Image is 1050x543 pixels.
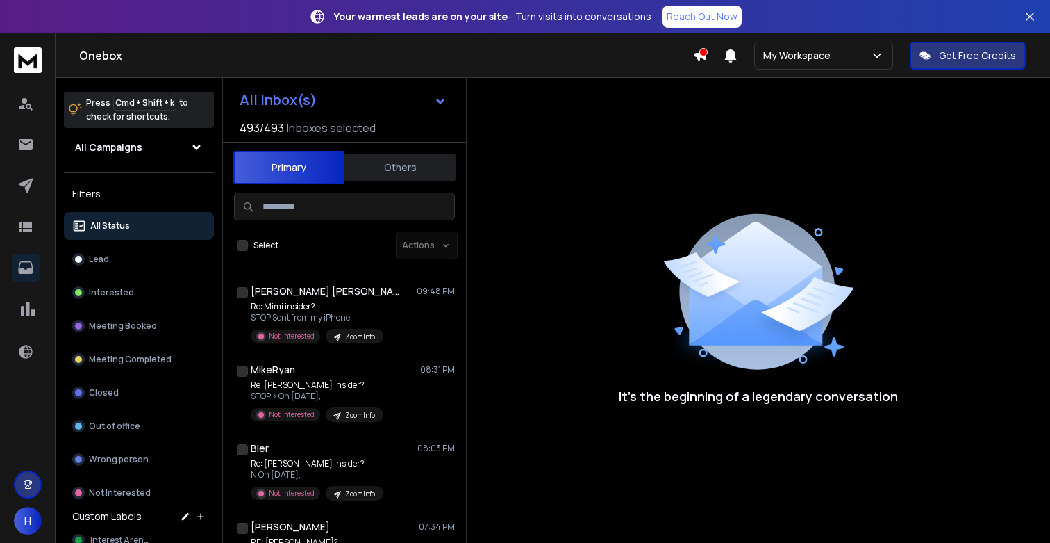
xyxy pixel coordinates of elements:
p: Out of office [89,421,140,432]
button: H [14,507,42,535]
button: Interested [64,279,214,307]
button: Primary [233,151,344,184]
p: 08:03 PM [417,443,455,454]
p: Meeting Booked [89,321,157,332]
p: Re: Mimi insider? [251,301,383,312]
span: Cmd + Shift + k [113,95,176,111]
p: 08:31 PM [420,364,455,375]
p: Not Interested [269,410,315,420]
p: It’s the beginning of a legendary conversation [619,387,898,406]
h1: MikeRyan [251,363,295,377]
p: My Workspace [763,49,836,63]
p: Lead [89,254,109,265]
p: Re: [PERSON_NAME] insider? [251,380,383,391]
h3: Inboxes selected [287,120,376,136]
p: Re: [PERSON_NAME] insider? [251,458,383,469]
p: Press to check for shortcuts. [86,96,188,124]
p: Not Interested [89,487,151,499]
p: Not Interested [269,331,315,341]
h3: Custom Labels [72,510,142,524]
p: ZoomInfo [345,332,375,342]
p: – Turn visits into conversations [334,10,651,24]
p: ZoomInfo [345,410,375,421]
p: Wrong person [89,454,149,465]
h1: Onebox [79,47,693,64]
iframe: Intercom live chat [999,495,1033,528]
p: Closed [89,387,119,398]
a: Reach Out Now [662,6,742,28]
button: Others [344,152,456,183]
p: 09:48 PM [417,286,455,297]
h1: All Inbox(s) [240,93,317,107]
p: Reach Out Now [667,10,737,24]
button: Meeting Completed [64,346,214,373]
button: Not Interested [64,479,214,507]
label: Select [253,240,278,251]
p: STOP Sent from my iPhone [251,312,383,323]
button: Lead [64,245,214,273]
p: Meeting Completed [89,354,172,365]
h3: Filters [64,184,214,204]
p: ZoomInfo [345,489,375,499]
strong: Your warmest leads are on your site [334,10,508,23]
p: 07:34 PM [419,521,455,533]
h1: [PERSON_NAME] [PERSON_NAME] [251,284,403,298]
h1: Bier [251,441,269,455]
button: All Status [64,212,214,240]
button: All Campaigns [64,133,214,161]
p: Get Free Credits [939,49,1016,63]
p: N On [DATE], [251,469,383,480]
p: STOP > On [DATE], [251,391,383,402]
h1: All Campaigns [75,140,142,154]
p: All Status [90,220,130,232]
button: Get Free Credits [910,42,1026,70]
span: 493 / 493 [240,120,284,136]
button: Out of office [64,412,214,440]
h1: [PERSON_NAME] [251,520,330,534]
button: Closed [64,379,214,407]
button: Meeting Booked [64,312,214,340]
img: logo [14,47,42,73]
p: Not Interested [269,488,315,499]
p: Interested [89,287,134,298]
button: All Inbox(s) [228,86,458,114]
button: Wrong person [64,446,214,473]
